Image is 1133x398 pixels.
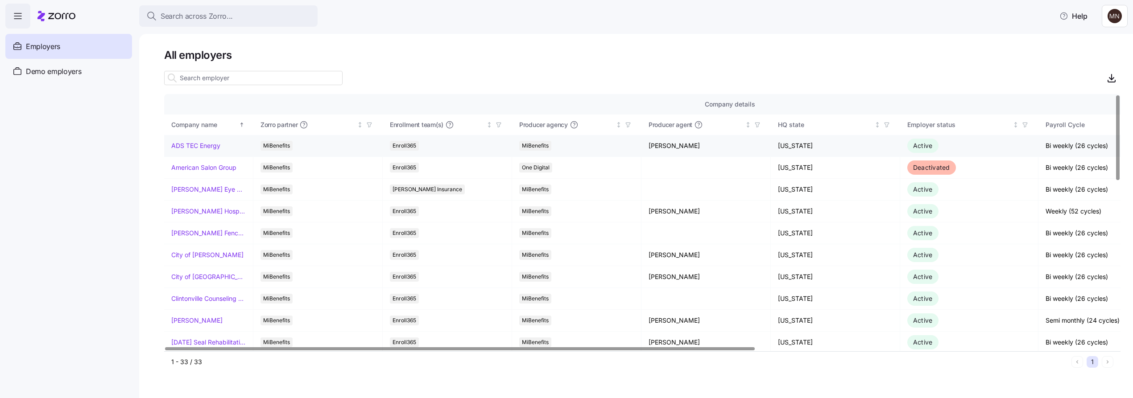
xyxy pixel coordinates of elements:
button: Search across Zorro... [139,5,318,27]
span: MiBenefits [522,250,549,260]
span: MiBenefits [263,228,290,238]
a: City of [PERSON_NAME] [171,250,244,259]
td: [US_STATE] [771,266,900,288]
div: Not sorted [1013,122,1019,128]
th: Enrollment team(s)Not sorted [383,115,512,135]
th: HQ stateNot sorted [771,115,900,135]
td: [US_STATE] [771,332,900,353]
div: Sorted ascending [239,122,245,128]
div: Employer status [907,120,1011,130]
button: Previous page [1071,356,1083,368]
span: Producer agent [649,120,692,129]
span: MiBenefits [263,163,290,172]
h1: All employers [164,48,1121,62]
span: MiBenefits [522,185,549,194]
span: MiBenefits [263,250,290,260]
span: MiBenefits [263,294,290,304]
a: City of [GEOGRAPHIC_DATA] [171,272,246,281]
span: MiBenefits [522,228,549,238]
a: Clintonville Counseling and Wellness [171,294,246,303]
span: One Digital [522,163,550,172]
span: Enrollment team(s) [390,120,443,129]
span: Enroll365 [393,250,416,260]
div: Not sorted [874,122,881,128]
span: Active [913,142,933,149]
div: Not sorted [357,122,363,128]
td: [PERSON_NAME] [641,266,771,288]
td: [PERSON_NAME] [641,332,771,353]
div: Not sorted [745,122,751,128]
span: Zorro partner [261,120,298,129]
span: MiBenefits [522,294,549,304]
td: [PERSON_NAME] [641,310,771,332]
span: MiBenefits [522,337,549,347]
button: 1 [1087,356,1098,368]
th: Employer statusNot sorted [900,115,1038,135]
span: MiBenefits [263,337,290,347]
a: [PERSON_NAME] Fence Company [171,229,246,238]
div: 1 - 33 / 33 [171,357,1068,366]
span: Enroll365 [393,228,416,238]
span: Active [913,229,933,237]
a: [PERSON_NAME] [171,316,223,325]
span: MiBenefits [263,272,290,282]
span: Enroll365 [393,272,416,282]
span: Demo employers [26,66,82,77]
span: Producer agency [519,120,568,129]
td: [US_STATE] [771,135,900,157]
span: Active [913,316,933,324]
div: Not sorted [616,122,622,128]
span: Search across Zorro... [161,11,233,22]
span: Active [913,251,933,258]
span: MiBenefits [522,316,549,325]
td: [PERSON_NAME] [641,135,771,157]
span: Enroll365 [393,141,416,151]
div: HQ state [778,120,872,130]
span: Help [1059,11,1088,21]
span: Enroll365 [393,337,416,347]
span: Active [913,338,933,346]
th: Zorro partnerNot sorted [253,115,383,135]
span: Deactivated [913,164,950,171]
td: [PERSON_NAME] [641,244,771,266]
span: Enroll365 [393,294,416,304]
th: Producer agencyNot sorted [512,115,641,135]
button: Help [1052,7,1095,25]
a: [PERSON_NAME] Hospitality [171,207,246,216]
div: Company name [171,120,237,130]
span: Enroll365 [393,163,416,172]
span: Employers [26,41,60,52]
span: MiBenefits [263,316,290,325]
a: Demo employers [5,59,132,84]
a: ADS TEC Energy [171,141,220,150]
td: [US_STATE] [771,310,900,332]
td: [US_STATE] [771,244,900,266]
span: Active [913,295,933,302]
div: Not sorted [486,122,492,128]
span: MiBenefits [522,272,549,282]
span: MiBenefits [522,141,549,151]
td: [US_STATE] [771,222,900,244]
span: Active [913,185,933,193]
td: [PERSON_NAME] [641,201,771,222]
a: [PERSON_NAME] Eye Associates [171,185,246,194]
a: American Salon Group [171,163,236,172]
td: [US_STATE] [771,179,900,201]
span: [PERSON_NAME] Insurance [393,185,462,194]
input: Search employer [164,71,343,85]
td: [US_STATE] [771,288,900,310]
span: MiBenefits [263,206,290,216]
a: Employers [5,34,132,59]
td: [US_STATE] [771,157,900,179]
span: Active [913,207,933,215]
span: MiBenefits [263,141,290,151]
span: Enroll365 [393,206,416,216]
a: [DATE] Seal Rehabilitation Center of [GEOGRAPHIC_DATA] [171,338,246,347]
th: Company nameSorted ascending [164,115,253,135]
td: [US_STATE] [771,201,900,222]
img: dc938221b72ee2fbc86e5e09f1355759 [1108,9,1122,23]
button: Next page [1102,356,1113,368]
span: Enroll365 [393,316,416,325]
span: MiBenefits [263,185,290,194]
span: Active [913,273,933,280]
